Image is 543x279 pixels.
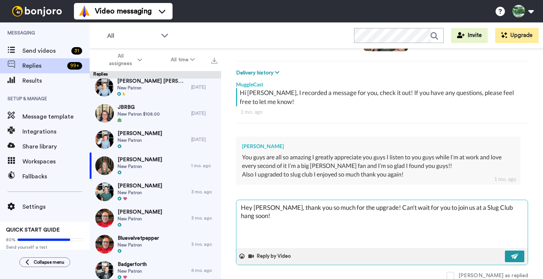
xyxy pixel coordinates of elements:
[118,163,162,169] span: New Patron
[6,244,84,250] span: Send yourself a test
[67,62,82,70] div: 99 +
[90,231,221,257] a: BluevelvetpepperNew Patron3 mo. ago
[95,78,114,96] img: 29ffdd6b-c084-45bb-9186-e8ce01e7b603-thumb.jpg
[118,234,159,242] span: Bluevelvetpepper
[95,235,114,254] img: 1a97a8af-05e2-48ec-8203-15ce4e3d2e3e-thumb.jpg
[22,172,90,181] span: Fallbacks
[117,77,187,85] span: [PERSON_NAME] [PERSON_NAME]
[95,156,114,175] img: dd290714-b611-42e7-b0f0-8364958d0cef-thumb.jpg
[95,130,114,149] img: a1e08be2-6938-471d-babb-a731c2e735ab-thumb.jpg
[191,241,217,247] div: 3 mo. ago
[495,28,539,43] button: Upgrade
[191,163,217,169] div: 1 mo. ago
[106,52,136,67] span: All assignees
[95,104,114,123] img: 0cfbb21a-4635-4ea9-93dd-a856af5548bf-thumb.jpg
[191,84,217,90] div: [DATE]
[118,182,162,190] span: [PERSON_NAME]
[90,179,221,205] a: [PERSON_NAME]New Patron3 mo. ago
[451,28,488,43] button: Invite
[22,76,90,85] span: Results
[511,253,519,259] img: send-white.svg
[90,71,221,79] div: Replies
[211,58,217,64] img: export.svg
[71,47,82,55] div: 31
[95,183,114,201] img: 4ad028ad-c6a2-4cd2-bcbc-ca51dc6776c4-thumb.jpg
[118,261,147,268] span: Badgerforth
[9,6,65,16] img: bj-logo-header-white.svg
[236,200,528,248] textarea: Hey [PERSON_NAME], thank you so much for the upgrade! Can't wait for you to join us at a Slug Clu...
[118,104,160,111] span: JBRBG
[22,157,90,166] span: Workspaces
[242,170,515,179] div: Also I upgraded to slug club I enjoyed so much thank you again!
[22,202,90,211] span: Settings
[6,237,16,243] span: 80%
[19,257,70,267] button: Collapse menu
[191,267,217,273] div: 6 mo. ago
[22,142,90,151] span: Share library
[22,127,90,136] span: Integrations
[118,242,159,248] span: New Patron
[22,46,68,55] span: Send videos
[118,130,162,137] span: [PERSON_NAME]
[95,209,114,227] img: f87e1bda-4226-4fc5-8590-5ff6ac6d8d0d-thumb.jpg
[494,175,516,183] div: 1 mo. ago
[90,100,221,126] a: JBRBGNew Patron $108.00[DATE]
[118,137,162,143] span: New Patron
[78,5,90,17] img: vm-color.svg
[95,6,152,16] span: Video messaging
[236,77,528,88] div: MuggleCast
[22,112,90,121] span: Message template
[91,49,156,70] button: All assignees
[34,259,64,265] span: Collapse menu
[118,190,162,196] span: New Patron
[191,215,217,221] div: 3 mo. ago
[156,53,210,67] button: All time
[118,111,160,117] span: New Patron $108.00
[90,153,221,179] a: [PERSON_NAME]New Patron1 mo. ago
[191,110,217,116] div: [DATE]
[118,268,147,274] span: New Patron
[118,208,162,216] span: [PERSON_NAME]
[107,31,157,40] span: All
[191,137,217,142] div: [DATE]
[240,88,526,106] div: Hi [PERSON_NAME], I recorded a message for you, check it out! If you have any questions, please f...
[236,69,282,77] button: Delivery history
[6,227,60,233] span: QUICK START GUIDE
[90,74,221,100] a: [PERSON_NAME] [PERSON_NAME]New Patron[DATE]
[118,156,162,163] span: [PERSON_NAME]
[90,126,221,153] a: [PERSON_NAME]New Patron[DATE]
[117,85,187,91] span: New Patron
[90,205,221,231] a: [PERSON_NAME]New Patron3 mo. ago
[22,61,64,70] span: Replies
[191,189,217,195] div: 3 mo. ago
[209,54,220,65] button: Export all results that match these filters now.
[242,153,515,170] div: You guys are all so amazing I greatly appreciate you guys I listen to you guys while I’m at work ...
[118,216,162,222] span: New Patron
[241,108,524,116] div: 1 mo. ago
[242,142,515,150] div: [PERSON_NAME]
[248,251,293,262] button: Reply by Video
